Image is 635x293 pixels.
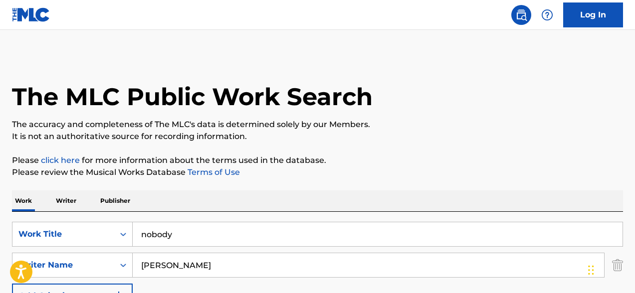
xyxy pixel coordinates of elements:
[541,9,553,21] img: help
[12,190,35,211] p: Work
[12,166,623,178] p: Please review the Musical Works Database
[563,2,623,27] a: Log In
[585,245,635,293] iframe: Chat Widget
[186,167,240,177] a: Terms of Use
[588,255,594,285] div: Drag
[515,9,527,21] img: search
[12,7,50,22] img: MLC Logo
[511,5,531,25] a: Public Search
[537,5,557,25] div: Help
[18,228,108,240] div: Work Title
[12,82,373,112] h1: The MLC Public Work Search
[18,259,108,271] div: Writer Name
[12,154,623,166] p: Please for more information about the terms used in the database.
[97,190,133,211] p: Publisher
[41,155,80,165] a: click here
[12,119,623,131] p: The accuracy and completeness of The MLC's data is determined solely by our Members.
[12,131,623,143] p: It is not an authoritative source for recording information.
[53,190,79,211] p: Writer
